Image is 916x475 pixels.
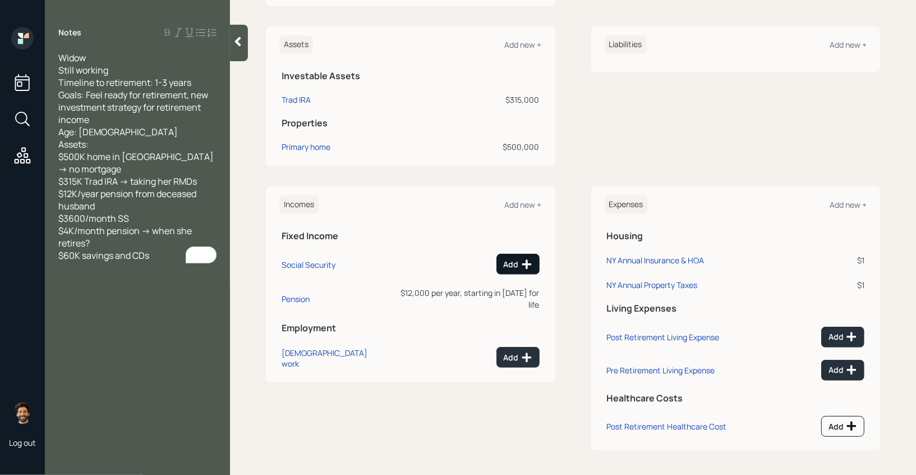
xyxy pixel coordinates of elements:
div: $12,000 per year, starting in [DATE] for life [390,287,539,310]
div: Add new + [830,199,867,210]
h5: Fixed Income [282,231,540,241]
label: Notes [58,27,81,38]
h6: Assets [279,35,313,54]
h5: Living Expenses [607,303,865,314]
button: Add [821,360,864,381]
div: $500,000 [430,141,539,153]
span: Widow Still working Timeline to retirement: 1-3 years Goals: Feel ready for retirement, new inves... [58,52,215,262]
div: Post Retirement Living Expense [607,332,720,342]
h6: Liabilities [605,35,647,54]
img: eric-schwartz-headshot.png [11,401,34,424]
div: Add [828,421,857,432]
h6: Incomes [279,195,319,214]
div: NY Annual Property Taxes [607,280,698,290]
div: Social Security [282,259,335,270]
div: Add [828,364,857,376]
div: NY Annual Insurance & HOA [607,255,705,266]
h5: Properties [282,118,540,129]
h6: Expenses [605,195,648,214]
div: Add new + [505,199,542,210]
div: Post Retirement Healthcare Cost [607,421,727,432]
div: Add [828,331,857,342]
h5: Housing [607,231,865,241]
h5: Healthcare Costs [607,393,865,404]
button: Add [821,416,864,437]
div: To enrich screen reader interactions, please activate Accessibility in Grammarly extension settings [58,52,217,262]
div: Add new + [830,39,867,50]
div: Pre Retirement Living Expense [607,365,715,376]
div: $1 [797,254,864,266]
div: Add new + [505,39,542,50]
div: Add [504,352,532,363]
div: $1 [797,279,864,291]
div: [DEMOGRAPHIC_DATA] work [282,348,386,369]
div: Pension [282,294,310,304]
button: Add [821,327,864,348]
button: Add [496,254,540,275]
button: Add [496,347,540,368]
div: Log out [9,437,36,448]
div: Primary home [282,141,330,153]
h5: Employment [282,323,540,334]
div: Add [504,259,532,270]
div: Trad IRA [282,94,311,106]
h5: Investable Assets [282,71,540,81]
div: $315,000 [430,94,539,106]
